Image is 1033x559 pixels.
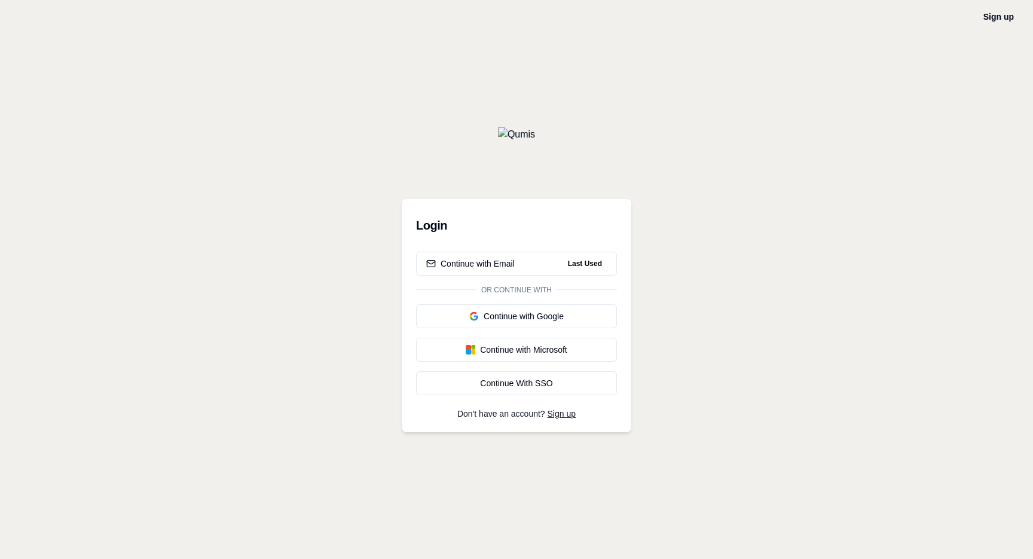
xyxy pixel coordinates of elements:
div: Continue with Microsoft [426,344,607,356]
div: Continue With SSO [426,377,607,389]
p: Don't have an account? [416,410,617,418]
span: Or continue with [476,285,557,295]
a: Sign up [548,409,576,419]
div: Continue with Email [426,258,515,270]
h3: Login [416,213,617,237]
span: Last Used [563,256,607,271]
img: Qumis [498,127,535,142]
a: Sign up [983,12,1014,22]
button: Continue with Google [416,304,617,328]
div: Continue with Google [426,310,607,322]
button: Continue with EmailLast Used [416,252,617,276]
button: Continue with Microsoft [416,338,617,362]
a: Continue With SSO [416,371,617,395]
